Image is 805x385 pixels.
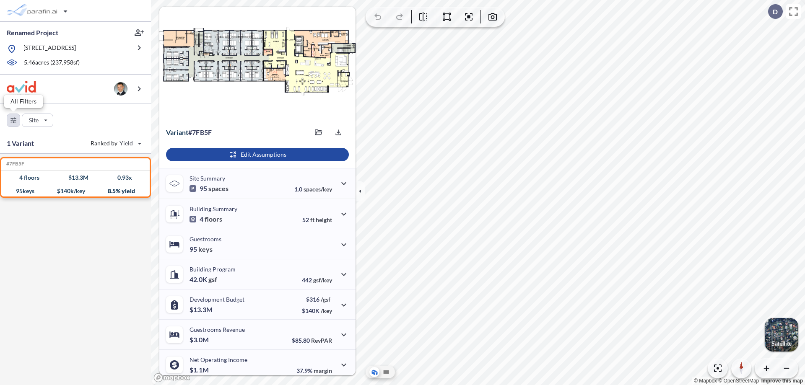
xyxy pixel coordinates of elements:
[24,58,80,67] p: 5.46 acres ( 237,958 sf)
[190,205,237,212] p: Building Summary
[313,276,332,284] span: gsf/key
[311,337,332,344] span: RevPAR
[302,216,332,223] p: 52
[310,216,314,223] span: ft
[166,128,188,136] span: Variant
[292,337,332,344] p: $85.80
[166,128,212,137] p: # 7fb5f
[190,184,229,193] p: 95
[190,266,236,273] p: Building Program
[198,245,213,253] span: keys
[694,378,717,384] a: Mapbox
[166,148,349,161] button: Edit Assumptions
[7,138,34,148] p: 1 Variant
[718,378,759,384] a: OpenStreetMap
[7,28,58,37] p: Renamed Project
[205,215,222,223] span: floors
[316,216,332,223] span: height
[765,318,798,351] button: Switcher ImageSatellite
[153,373,190,382] a: Mapbox homepage
[773,8,778,16] p: D
[314,367,332,374] span: margin
[22,114,53,127] button: Site
[296,367,332,374] p: 37.9%
[190,356,247,363] p: Net Operating Income
[294,186,332,193] p: 1.0
[321,296,330,303] span: /gsf
[190,336,210,344] p: $3.0M
[190,235,221,243] p: Guestrooms
[208,184,229,193] span: spaces
[190,245,213,253] p: 95
[5,161,24,167] h5: Click to copy the code
[114,82,127,96] img: user logo
[10,98,36,105] p: All Filters
[302,307,332,314] p: $140K
[381,367,391,377] button: Site Plan
[321,307,332,314] span: /key
[302,296,332,303] p: $316
[241,150,286,159] p: Edit Assumptions
[190,326,245,333] p: Guestrooms Revenue
[23,44,76,54] p: [STREET_ADDRESS]
[765,318,798,351] img: Switcher Image
[369,367,379,377] button: Aerial View
[159,7,356,121] img: Floorplans preview
[190,175,225,182] p: Site Summary
[190,366,210,374] p: $1.1M
[190,215,222,223] p: 4
[208,275,217,284] span: gsf
[7,81,37,96] img: BrandImage
[29,116,39,124] p: Site
[119,139,133,147] span: Yield
[190,305,214,314] p: $13.3M
[771,340,792,347] p: Satellite
[761,378,803,384] a: Improve this map
[190,296,244,303] p: Development Budget
[302,276,332,284] p: 442
[84,137,147,150] button: Ranked by Yield
[304,186,332,193] span: spaces/key
[190,275,217,284] p: 42.0K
